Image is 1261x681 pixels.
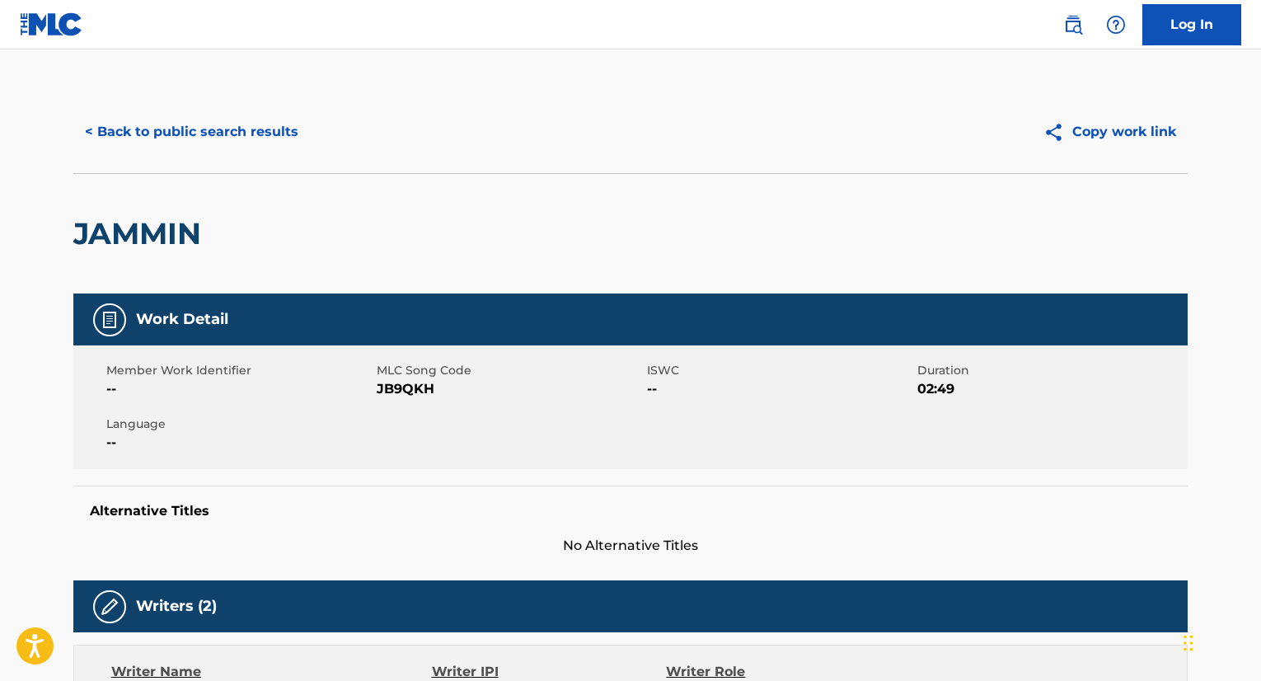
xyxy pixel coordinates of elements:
[1057,8,1090,41] a: Public Search
[1032,111,1188,153] button: Copy work link
[20,12,83,36] img: MLC Logo
[136,310,228,329] h5: Work Detail
[1099,8,1132,41] div: Help
[917,379,1184,399] span: 02:49
[1179,602,1261,681] iframe: Chat Widget
[1142,4,1241,45] a: Log In
[100,597,120,617] img: Writers
[106,379,373,399] span: --
[73,536,1188,556] span: No Alternative Titles
[106,416,373,433] span: Language
[1063,15,1083,35] img: search
[73,215,209,252] h2: JAMMIN
[1106,15,1126,35] img: help
[100,310,120,330] img: Work Detail
[90,503,1171,519] h5: Alternative Titles
[917,362,1184,379] span: Duration
[377,362,643,379] span: MLC Song Code
[1184,618,1193,668] div: Drag
[1043,122,1072,143] img: Copy work link
[377,379,643,399] span: JB9QKH
[106,362,373,379] span: Member Work Identifier
[73,111,310,153] button: < Back to public search results
[647,362,913,379] span: ISWC
[136,597,217,616] h5: Writers (2)
[647,379,913,399] span: --
[106,433,373,453] span: --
